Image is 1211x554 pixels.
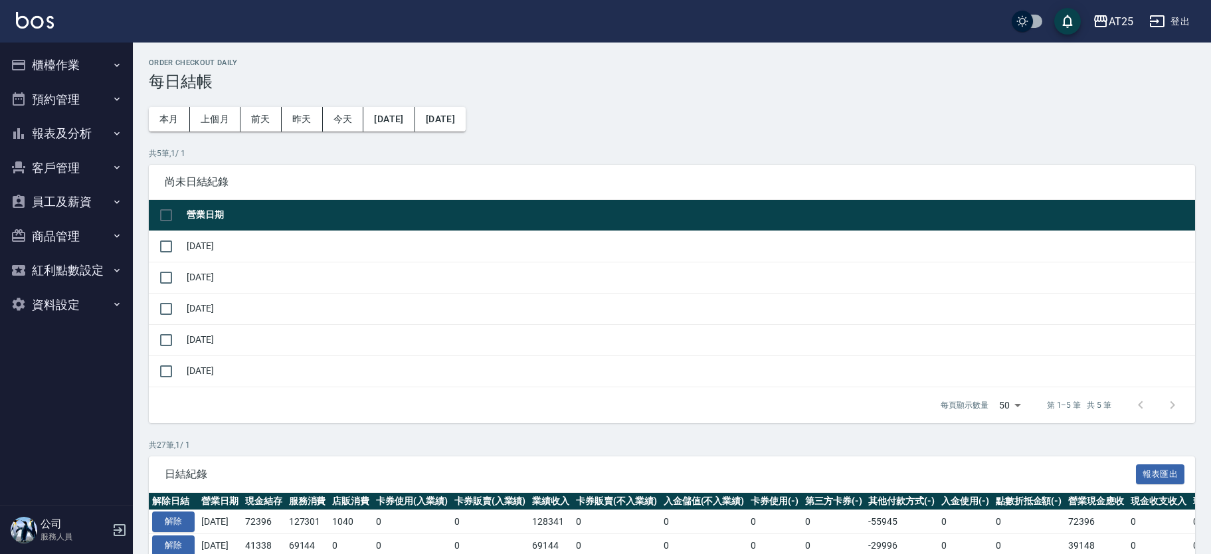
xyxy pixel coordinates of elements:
th: 店販消費 [329,493,373,510]
th: 入金使用(-) [938,493,992,510]
td: 0 [802,510,866,534]
p: 共 5 筆, 1 / 1 [149,147,1195,159]
td: 0 [747,510,802,534]
th: 業績收入 [529,493,573,510]
td: 72396 [242,510,286,534]
div: AT25 [1109,13,1133,30]
td: [DATE] [183,231,1195,262]
button: 上個月 [190,107,240,132]
button: [DATE] [415,107,466,132]
th: 其他付款方式(-) [865,493,938,510]
span: 日結紀錄 [165,468,1136,481]
th: 營業日期 [183,200,1195,231]
button: AT25 [1087,8,1139,35]
td: [DATE] [183,324,1195,355]
td: 0 [1127,510,1190,534]
img: Person [11,517,37,543]
th: 卡券販賣(入業績) [451,493,529,510]
a: 報表匯出 [1136,467,1185,480]
td: 0 [573,510,660,534]
th: 現金收支收入 [1127,493,1190,510]
span: 尚未日結紀錄 [165,175,1179,189]
button: 本月 [149,107,190,132]
th: 卡券販賣(不入業績) [573,493,660,510]
p: 共 27 筆, 1 / 1 [149,439,1195,451]
th: 現金結存 [242,493,286,510]
th: 營業現金應收 [1065,493,1127,510]
button: 預約管理 [5,82,128,117]
button: 解除 [152,511,195,532]
th: 卡券使用(-) [747,493,802,510]
button: 登出 [1144,9,1195,34]
button: 昨天 [282,107,323,132]
th: 卡券使用(入業績) [373,493,451,510]
button: 報表及分析 [5,116,128,151]
th: 第三方卡券(-) [802,493,866,510]
button: 報表匯出 [1136,464,1185,485]
td: 128341 [529,510,573,534]
td: 0 [660,510,748,534]
button: 櫃檯作業 [5,48,128,82]
td: [DATE] [198,510,242,534]
button: 客戶管理 [5,151,128,185]
h3: 每日結帳 [149,72,1195,91]
td: -55945 [865,510,938,534]
th: 解除日結 [149,493,198,510]
td: 0 [373,510,451,534]
td: 0 [992,510,1066,534]
td: 127301 [286,510,329,534]
th: 營業日期 [198,493,242,510]
button: [DATE] [363,107,415,132]
button: 商品管理 [5,219,128,254]
th: 入金儲值(不入業績) [660,493,748,510]
button: 前天 [240,107,282,132]
button: save [1054,8,1081,35]
td: [DATE] [183,355,1195,387]
td: 0 [938,510,992,534]
button: 資料設定 [5,288,128,322]
button: 員工及薪資 [5,185,128,219]
p: 第 1–5 筆 共 5 筆 [1047,399,1111,411]
h2: Order checkout daily [149,58,1195,67]
td: 72396 [1065,510,1127,534]
td: [DATE] [183,262,1195,293]
p: 服務人員 [41,531,108,543]
button: 今天 [323,107,364,132]
th: 服務消費 [286,493,329,510]
td: [DATE] [183,293,1195,324]
td: 0 [451,510,529,534]
td: 1040 [329,510,373,534]
button: 紅利點數設定 [5,253,128,288]
h5: 公司 [41,517,108,531]
th: 點數折抵金額(-) [992,493,1066,510]
img: Logo [16,12,54,29]
p: 每頁顯示數量 [941,399,988,411]
div: 50 [994,387,1026,423]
